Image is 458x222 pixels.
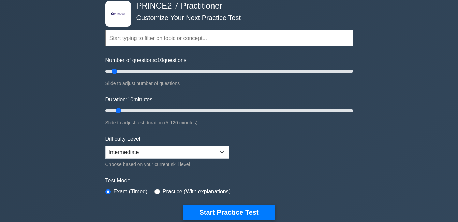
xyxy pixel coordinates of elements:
[157,57,163,63] span: 10
[105,160,229,168] div: Choose based on your current skill level
[105,177,353,185] label: Test Mode
[127,97,133,102] span: 10
[105,30,353,46] input: Start typing to filter on topic or concept...
[183,205,275,220] button: Start Practice Test
[163,188,231,196] label: Practice (With explanations)
[105,119,353,127] div: Slide to adjust test duration (5-120 minutes)
[134,1,320,11] h4: PRINCE2 7 Practitioner
[105,96,153,104] label: Duration: minutes
[114,188,148,196] label: Exam (Timed)
[105,56,187,65] label: Number of questions: questions
[105,135,141,143] label: Difficulty Level
[105,79,353,87] div: Slide to adjust number of questions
